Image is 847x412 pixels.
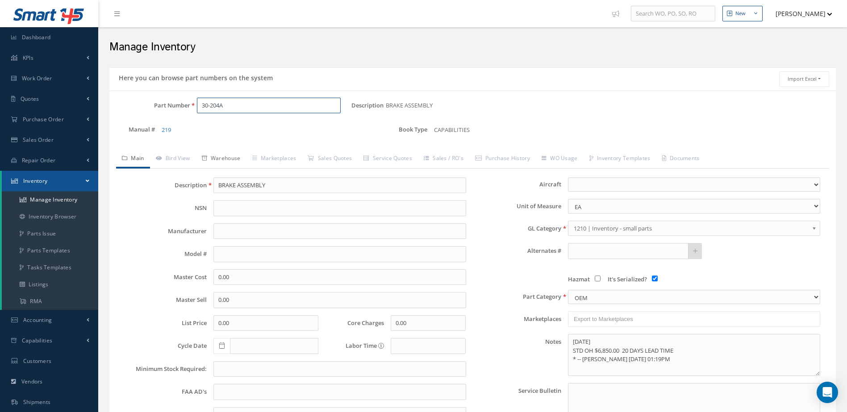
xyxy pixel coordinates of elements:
[22,33,51,41] span: Dashboard
[118,388,207,395] label: FAA AD's
[817,382,838,403] div: Open Intercom Messenger
[302,150,358,169] a: Sales Quotes
[469,150,536,169] a: Purchase History
[22,337,53,344] span: Capabilities
[418,150,469,169] a: Sales / RO's
[23,316,52,324] span: Accounting
[22,74,52,82] span: Work Order
[473,293,561,300] label: Part Category
[434,126,470,134] span: CAPABILITIES
[2,191,98,208] a: Manage Inventory
[473,334,561,376] label: Notes
[473,181,561,188] label: Aircraft
[23,177,48,185] span: Inventory
[358,150,418,169] a: Service Quotes
[631,6,715,22] input: Search WO, PO, SO, RO
[584,150,656,169] a: Inventory Templates
[325,320,384,326] label: Core Charges
[118,182,207,189] label: Description
[109,41,836,54] h2: Manage Inventory
[473,203,561,210] label: Unit of Measure
[116,150,150,169] a: Main
[568,334,820,376] textarea: Notes
[325,342,384,349] label: Labor Time
[2,242,98,259] a: Parts Templates
[118,297,207,303] label: Master Sell
[656,150,705,169] a: Documents
[118,342,207,349] label: Cycle Date
[473,247,561,254] label: Alternates #
[2,259,98,276] a: Tasks Templates
[118,366,207,372] label: Minimum Stock Required:
[473,316,561,322] label: Marketplaces
[595,276,601,281] input: Hazmat
[574,223,809,234] span: 1210 | Inventory - small parts
[118,228,207,235] label: Manufacturer
[23,398,51,406] span: Shipments
[22,157,56,164] span: Repair Order
[536,150,584,169] a: WO Usage
[21,378,43,385] span: Vendors
[382,124,427,135] label: Book Type
[735,10,746,17] div: New
[23,115,64,123] span: Purchase Order
[162,126,171,134] a: 219
[568,275,590,283] span: Hazmat
[118,251,207,257] label: Model #
[23,357,52,365] span: Customers
[473,225,561,232] label: GL Category
[652,276,658,281] input: It's Serialized?
[23,136,54,144] span: Sales Order
[767,5,832,22] button: [PERSON_NAME]
[608,275,647,283] span: It's Serialized?
[118,274,207,280] label: Master Cost
[2,276,98,293] a: Listings
[246,150,302,169] a: Marketplaces
[779,71,829,87] button: Import Excel
[118,320,207,326] label: List Price
[386,98,436,114] span: BRAKE ASSEMBLY
[150,150,196,169] a: Bird View
[196,150,246,169] a: Warehouse
[2,171,98,191] a: Inventory
[116,71,273,82] h5: Here you can browse part numbers on the system
[2,225,98,242] a: Parts Issue
[2,293,98,310] a: RMA
[23,54,33,62] span: KPIs
[351,102,384,109] label: Description
[109,124,155,135] label: Manual #
[21,95,39,103] span: Quotes
[109,102,190,109] label: Part Number
[722,6,763,21] button: New
[2,208,98,225] a: Inventory Browser
[118,205,207,211] label: NSN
